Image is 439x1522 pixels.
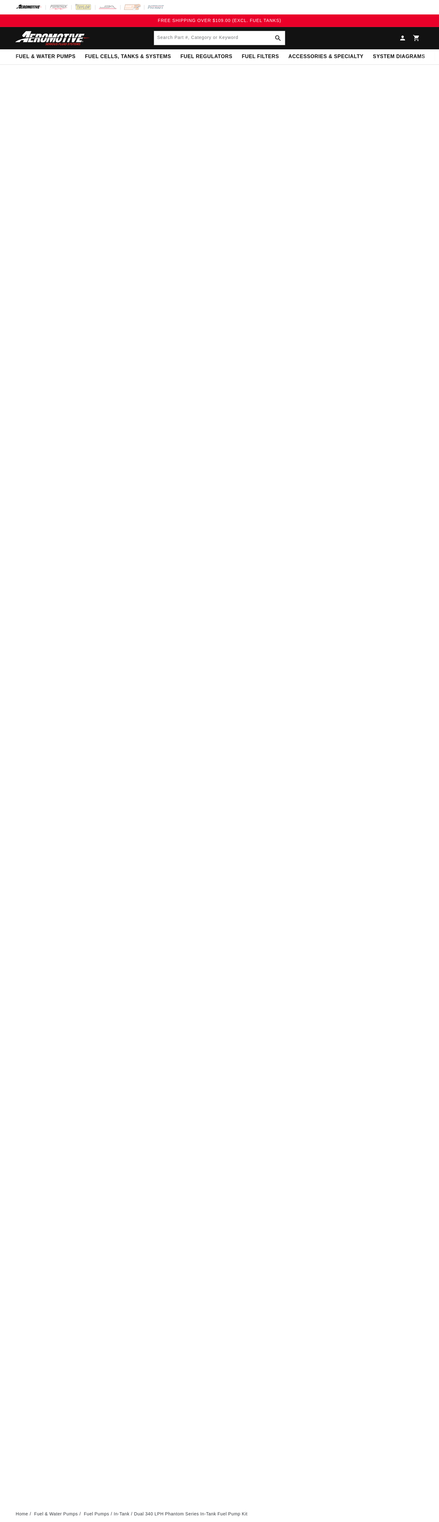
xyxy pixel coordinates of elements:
[271,31,285,45] button: Search Part #, Category or Keyword
[13,31,92,46] img: Aeromotive
[11,49,80,64] summary: Fuel & Water Pumps
[176,49,237,64] summary: Fuel Regulators
[284,49,368,64] summary: Accessories & Specialty
[237,49,284,64] summary: Fuel Filters
[158,18,281,23] span: FREE SHIPPING OVER $109.00 (EXCL. FUEL TANKS)
[242,53,279,60] span: Fuel Filters
[114,1510,134,1517] li: In-Tank
[16,1510,423,1517] nav: breadcrumbs
[154,31,285,45] input: Search Part #, Category or Keyword
[368,49,430,64] summary: System Diagrams
[84,1510,109,1517] a: Fuel Pumps
[134,1510,248,1517] li: Dual 340 LPH Phantom Series In-Tank Fuel Pump Kit
[373,53,425,60] span: System Diagrams
[16,1510,28,1517] a: Home
[288,53,363,60] span: Accessories & Specialty
[80,49,176,64] summary: Fuel Cells, Tanks & Systems
[34,1510,78,1517] a: Fuel & Water Pumps
[85,53,171,60] span: Fuel Cells, Tanks & Systems
[180,53,232,60] span: Fuel Regulators
[16,53,76,60] span: Fuel & Water Pumps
